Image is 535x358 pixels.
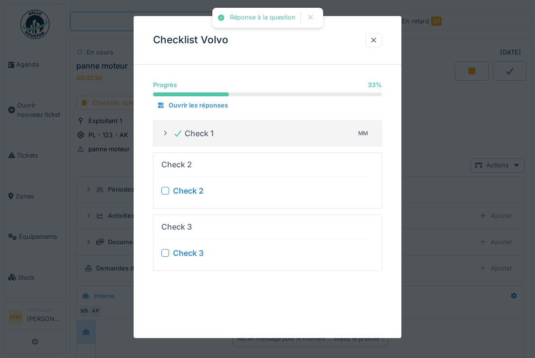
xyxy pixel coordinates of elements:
summary: Check 2 Check 2 [157,157,378,204]
h3: Checklist Volvo [153,34,228,46]
progress: 33 % [153,92,382,96]
div: Ouvrir les réponses [153,99,232,112]
summary: Check 3 Check 3 [157,219,378,267]
div: Check 3 [161,221,192,233]
summary: Check 1MM [157,125,378,143]
div: Check 3 [173,247,204,259]
div: MM [356,126,370,140]
div: Check 1 [173,127,214,139]
div: Réponse à la question [230,14,295,22]
div: Progrès [153,80,177,89]
div: Check 2 [161,159,192,170]
div: Check 2 [173,185,204,197]
div: 33 % [368,80,382,89]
